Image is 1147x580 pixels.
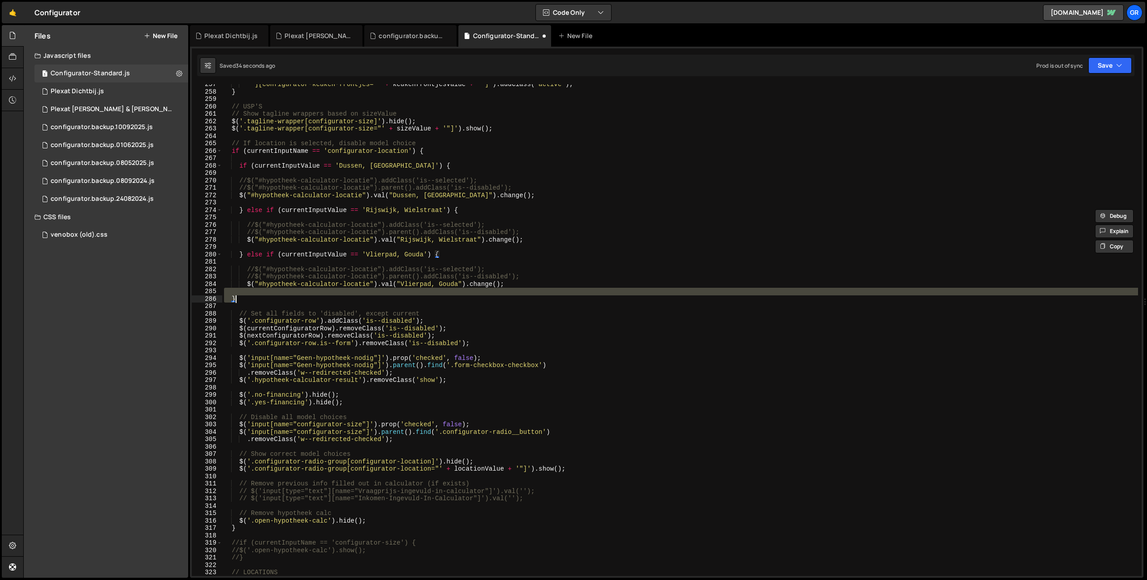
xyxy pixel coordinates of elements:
div: 262 [192,118,222,126]
div: 6838/44243.js [34,82,188,100]
div: 309 [192,465,222,473]
div: 285 [192,288,222,295]
div: 6838/40450.js [34,136,188,154]
div: 315 [192,510,222,517]
div: Plexat [PERSON_NAME] & [PERSON_NAME].js [285,31,352,40]
div: venobox (old).css [51,231,108,239]
a: 🤙 [2,2,24,23]
div: 289 [192,317,222,325]
div: Plexat Dichtbij.js [204,31,258,40]
div: 308 [192,458,222,466]
div: configurator.backup.08052025.js [51,159,154,167]
div: 314 [192,502,222,510]
div: 288 [192,310,222,318]
button: Copy [1095,240,1134,253]
div: 305 [192,436,222,443]
div: 284 [192,281,222,288]
button: Debug [1095,209,1134,223]
div: 321 [192,554,222,562]
div: 320 [192,547,222,554]
div: 270 [192,177,222,185]
div: 300 [192,399,222,407]
div: 273 [192,199,222,207]
div: configurator.backup.10092025.js [51,123,153,131]
div: 299 [192,391,222,399]
div: 303 [192,421,222,429]
div: Configurator-Standard.js [34,65,188,82]
div: 301 [192,406,222,414]
div: 287 [192,303,222,310]
div: 259 [192,95,222,103]
div: 281 [192,258,222,266]
div: 291 [192,332,222,340]
div: 264 [192,133,222,140]
div: 294 [192,355,222,362]
div: 6838/40544.css [34,226,188,244]
button: Save [1088,57,1132,74]
div: 261 [192,110,222,118]
div: Plexat Dichtbij.js [51,87,104,95]
div: 6838/20077.js [34,190,188,208]
div: 293 [192,347,222,355]
div: 323 [192,569,222,576]
div: 319 [192,539,222,547]
div: 307 [192,450,222,458]
div: 260 [192,103,222,111]
div: 278 [192,236,222,244]
span: 1 [42,71,47,78]
a: Gr [1126,4,1143,21]
div: configurator.backup.08092024.js [51,177,155,185]
button: Code Only [536,4,611,21]
div: 274 [192,207,222,214]
div: 283 [192,273,222,281]
div: 275 [192,214,222,221]
div: Prod is out of sync [1036,62,1083,69]
div: 276 [192,221,222,229]
div: 271 [192,184,222,192]
div: 265 [192,140,222,147]
div: 296 [192,369,222,377]
div: Configurator-Standard.js [473,31,540,40]
div: 268 [192,162,222,170]
div: 297 [192,377,222,384]
button: New File [144,32,177,39]
div: New File [558,31,596,40]
div: 292 [192,340,222,347]
div: 304 [192,429,222,436]
a: [DOMAIN_NAME] [1043,4,1124,21]
div: configurator.backup.24082024.js [51,195,154,203]
div: 317 [192,524,222,532]
div: 302 [192,414,222,421]
div: 267 [192,155,222,162]
div: 322 [192,562,222,569]
div: configurator.backup.01062025.js [51,141,154,149]
div: 258 [192,88,222,96]
div: 272 [192,192,222,199]
div: 295 [192,362,222,369]
div: 282 [192,266,222,273]
h2: Files [34,31,51,41]
div: 6838/20949.js [34,172,188,190]
button: Explain [1095,225,1134,238]
div: 290 [192,325,222,333]
div: CSS files [24,208,188,226]
div: 257 [192,81,222,88]
div: 311 [192,480,222,488]
div: Plexat [PERSON_NAME] & [PERSON_NAME].js [51,105,174,113]
div: Saved [220,62,275,69]
div: 279 [192,243,222,251]
div: Configurator [34,7,80,18]
div: 306 [192,443,222,451]
div: 312 [192,488,222,495]
div: 34 seconds ago [236,62,275,69]
div: 263 [192,125,222,133]
div: 6838/44032.js [34,100,191,118]
div: configurator.backup.10092025.js [379,31,446,40]
div: 286 [192,295,222,303]
div: 298 [192,384,222,392]
div: Javascript files [24,47,188,65]
div: 313 [192,495,222,502]
div: 280 [192,251,222,259]
div: 269 [192,169,222,177]
div: 310 [192,473,222,480]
